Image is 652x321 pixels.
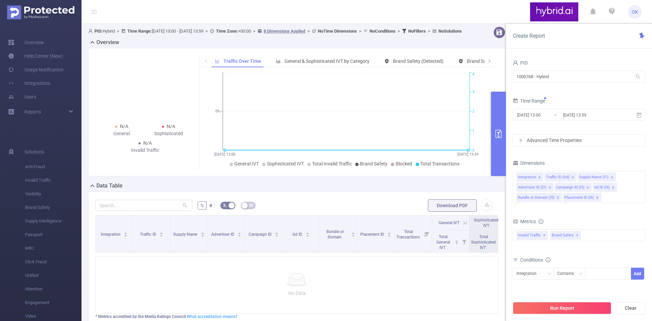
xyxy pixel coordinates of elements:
[237,231,241,235] div: Sort
[518,183,546,192] div: Advertiser ID (l2)
[594,183,610,192] div: Ad ID (l4)
[497,231,506,252] i: Filter menu
[88,29,462,34] span: Hybrid [DATE] 13:00 - [DATE] 13:59 +00:00
[267,161,304,166] span: Sophisticated IVT
[25,174,81,187] span: Invalid Traffic
[98,130,145,137] div: General
[547,272,551,277] i: icon: down
[471,234,496,250] span: Total Sophisticated IVT
[517,193,562,202] li: Bundle or Domain (l5)
[326,229,344,239] span: Bundle or Domain
[513,60,528,66] span: PID
[518,173,536,182] div: Integration
[513,33,545,39] span: Create Report
[204,59,208,63] i: icon: left
[387,234,391,236] i: icon: caret-down
[616,302,645,314] button: Clear
[238,231,241,233] i: icon: caret-up
[159,231,163,235] div: Sort
[513,135,645,146] div: icon: rightAdvanced Time Properties
[249,232,273,237] span: Campaign ID
[579,173,609,182] div: Supply Name (l1)
[25,201,81,214] span: Brand Safety
[215,109,220,114] tspan: 0%
[124,231,128,233] i: icon: caret-up
[306,231,309,233] i: icon: caret-up
[586,186,590,190] i: icon: close
[472,148,474,153] tspan: 0
[520,257,550,263] span: Conditions
[249,203,253,207] i: icon: table
[25,187,81,201] span: Visibility
[124,234,128,236] i: icon: caret-down
[396,29,402,34] span: >
[518,193,555,202] div: Bundle or Domain (l5)
[101,232,122,237] span: Integration
[564,193,594,202] div: Placement ID (l6)
[200,203,204,208] span: %
[556,196,560,200] i: icon: close
[546,173,569,182] div: Traffic ID (tid)
[96,38,119,47] h2: Overview
[393,58,443,64] span: Brand Safety (Detected)
[513,302,611,314] button: Run Report
[201,234,204,236] i: icon: caret-down
[203,29,210,34] span: >
[25,269,81,282] span: Unified
[517,268,541,279] div: Integration
[24,105,41,119] a: Reports
[223,203,227,207] i: icon: bg-colors
[408,29,426,34] b: No Filters
[459,231,469,252] i: Filter menu
[8,76,50,90] a: Integrations
[25,282,81,296] span: Attention
[513,98,545,104] span: Time Range
[160,234,163,236] i: icon: caret-down
[593,183,617,192] li: Ad ID (l4)
[24,145,44,159] span: Solutions
[610,176,614,180] i: icon: close
[95,314,187,319] b: * Metrics accredited by the Media Ratings Council.
[562,110,617,120] input: End date
[215,59,220,64] i: icon: line-chart
[596,196,599,200] i: icon: close
[292,232,303,237] span: Ad ID
[513,160,545,166] span: Dimensions
[369,29,396,34] b: No Conditions
[8,90,36,104] a: Users
[209,203,212,208] span: #
[487,59,491,63] i: icon: right
[422,215,432,252] i: Filter menu
[94,29,103,34] b: PID:
[351,231,355,233] i: icon: caret-up
[539,219,543,224] i: icon: info-circle
[612,186,615,190] i: icon: close
[145,130,193,137] div: Sophisticated
[96,182,123,190] h2: Data Table
[519,138,523,142] i: icon: right
[472,129,474,133] tspan: 1
[120,124,128,129] span: N/A
[238,234,241,236] i: icon: caret-down
[25,228,81,242] span: Passport
[306,234,309,236] i: icon: caret-down
[543,231,546,239] span: ✕
[275,231,279,235] div: Sort
[396,161,412,166] span: Blocked
[201,231,205,235] div: Sort
[25,160,81,174] span: Anti-Fraud
[360,161,387,166] span: Brand Safety
[285,58,369,64] span: General & Sophisticated IVT by Category
[8,36,44,49] a: Overview
[436,234,450,250] span: Total General IVT
[457,152,478,157] tspan: [DATE] 13:59
[264,29,305,34] u: 8 Dimensions Applied
[474,218,499,228] span: Sophisticated IVT
[428,199,477,212] button: Download PDF
[211,232,235,237] span: Advertiser ID
[167,124,175,129] span: N/A
[275,234,279,236] i: icon: caret-down
[396,229,421,239] span: Total Transactions
[578,173,616,181] li: Supply Name (l1)
[143,140,152,146] span: N/A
